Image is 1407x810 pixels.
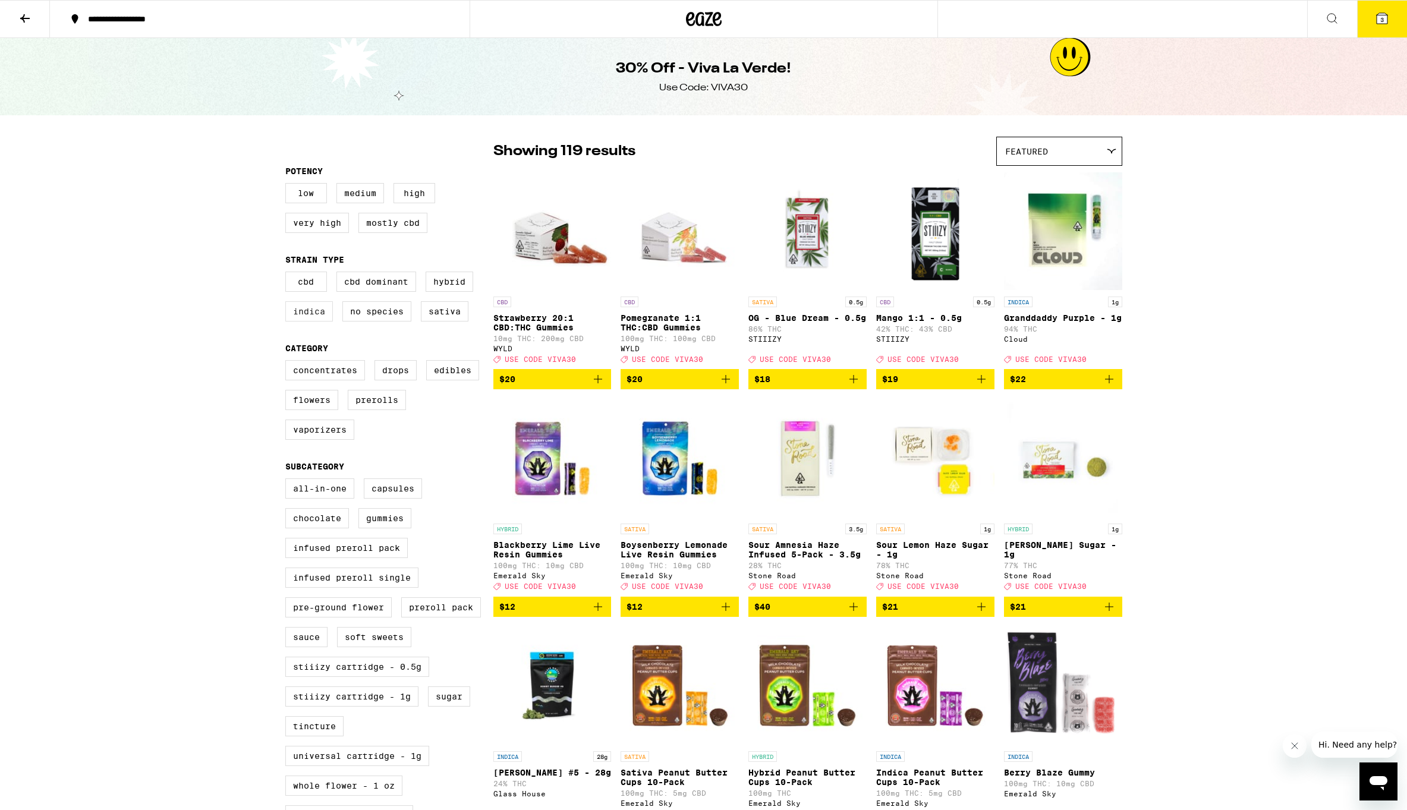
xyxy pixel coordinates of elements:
[1015,583,1087,591] span: USE CODE VIVA30
[285,360,365,380] label: Concentrates
[876,399,994,596] a: Open page for Sour Lemon Haze Sugar - 1g from Stone Road
[621,399,739,518] img: Emerald Sky - Boysenberry Lemonade Live Resin Gummies
[285,343,328,353] legend: Category
[285,657,429,677] label: STIIIZY Cartridge - 0.5g
[358,213,427,233] label: Mostly CBD
[621,789,739,797] p: 100mg THC: 5mg CBD
[748,799,867,807] div: Emerald Sky
[1108,297,1122,307] p: 1g
[845,297,867,307] p: 0.5g
[285,568,418,588] label: Infused Preroll Single
[285,166,323,176] legend: Potency
[493,141,635,162] p: Showing 119 results
[1380,16,1384,23] span: 3
[876,597,994,617] button: Add to bag
[428,686,470,707] label: Sugar
[632,355,703,363] span: USE CODE VIVA30
[621,524,649,534] p: SATIVA
[493,572,612,579] div: Emerald Sky
[748,172,867,369] a: Open page for OG - Blue Dream - 0.5g from STIIIZY
[1004,399,1122,596] a: Open page for Oreo Biscotti Sugar - 1g from Stone Road
[285,508,349,528] label: Chocolate
[358,508,411,528] label: Gummies
[1004,768,1122,777] p: Berry Blaze Gummy
[973,297,994,307] p: 0.5g
[748,335,867,343] div: STIIIZY
[336,183,384,203] label: Medium
[876,789,994,797] p: 100mg THC: 5mg CBD
[748,399,867,518] img: Stone Road - Sour Amnesia Haze Infused 5-Pack - 3.5g
[285,776,402,796] label: Whole Flower - 1 oz
[285,627,328,647] label: Sauce
[493,297,511,307] p: CBD
[1004,369,1122,389] button: Add to bag
[364,478,422,499] label: Capsules
[754,374,770,384] span: $18
[748,572,867,579] div: Stone Road
[1004,325,1122,333] p: 94% THC
[374,360,417,380] label: Drops
[1311,732,1397,758] iframe: Message from company
[505,583,576,591] span: USE CODE VIVA30
[1015,355,1087,363] span: USE CODE VIVA30
[493,172,612,369] a: Open page for Strawberry 20:1 CBD:THC Gummies from WYLD
[760,355,831,363] span: USE CODE VIVA30
[876,297,894,307] p: CBD
[621,751,649,762] p: SATIVA
[426,272,473,292] label: Hybrid
[882,374,898,384] span: $19
[493,524,522,534] p: HYBRID
[285,597,392,617] label: Pre-ground Flower
[748,751,777,762] p: HYBRID
[754,602,770,612] span: $40
[748,313,867,323] p: OG - Blue Dream - 0.5g
[616,59,791,79] h1: 30% Off - Viva La Verde!
[621,799,739,807] div: Emerald Sky
[493,540,612,559] p: Blackberry Lime Live Resin Gummies
[876,626,994,745] img: Emerald Sky - Indica Peanut Butter Cups 10-Pack
[1004,562,1122,569] p: 77% THC
[493,780,612,787] p: 24% THC
[748,562,867,569] p: 28% THC
[285,716,344,736] label: Tincture
[342,301,411,322] label: No Species
[621,335,739,342] p: 100mg THC: 100mg CBD
[876,313,994,323] p: Mango 1:1 - 0.5g
[1004,780,1122,787] p: 100mg THC: 10mg CBD
[748,768,867,787] p: Hybrid Peanut Butter Cups 10-Pack
[285,272,327,292] label: CBD
[748,597,867,617] button: Add to bag
[401,597,481,617] label: Preroll Pack
[760,583,831,591] span: USE CODE VIVA30
[285,538,408,558] label: Infused Preroll Pack
[1359,762,1397,800] iframe: Button to launch messaging window
[621,597,739,617] button: Add to bag
[1004,297,1033,307] p: INDICA
[285,746,429,766] label: Universal Cartridge - 1g
[748,369,867,389] button: Add to bag
[1004,597,1122,617] button: Add to bag
[748,172,867,291] img: STIIIZY - OG - Blue Dream - 0.5g
[493,626,612,745] img: Glass House - Donny Burger #5 - 28g
[1004,399,1122,518] img: Stone Road - Oreo Biscotti Sugar - 1g
[493,313,612,332] p: Strawberry 20:1 CBD:THC Gummies
[1004,335,1122,343] div: Cloud
[493,768,612,777] p: [PERSON_NAME] #5 - 28g
[659,81,748,94] div: Use Code: VIVA30
[876,799,994,807] div: Emerald Sky
[1004,524,1033,534] p: HYBRID
[493,399,612,596] a: Open page for Blackberry Lime Live Resin Gummies from Emerald Sky
[499,374,515,384] span: $20
[621,399,739,596] a: Open page for Boysenberry Lemonade Live Resin Gummies from Emerald Sky
[621,572,739,579] div: Emerald Sky
[876,562,994,569] p: 78% THC
[621,562,739,569] p: 100mg THC: 10mg CBD
[876,768,994,787] p: Indica Peanut Butter Cups 10-Pack
[621,297,638,307] p: CBD
[505,355,576,363] span: USE CODE VIVA30
[876,172,994,291] img: STIIIZY - Mango 1:1 - 0.5g
[748,524,777,534] p: SATIVA
[285,420,354,440] label: Vaporizers
[1004,313,1122,323] p: Granddaddy Purple - 1g
[1283,734,1307,758] iframe: Close message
